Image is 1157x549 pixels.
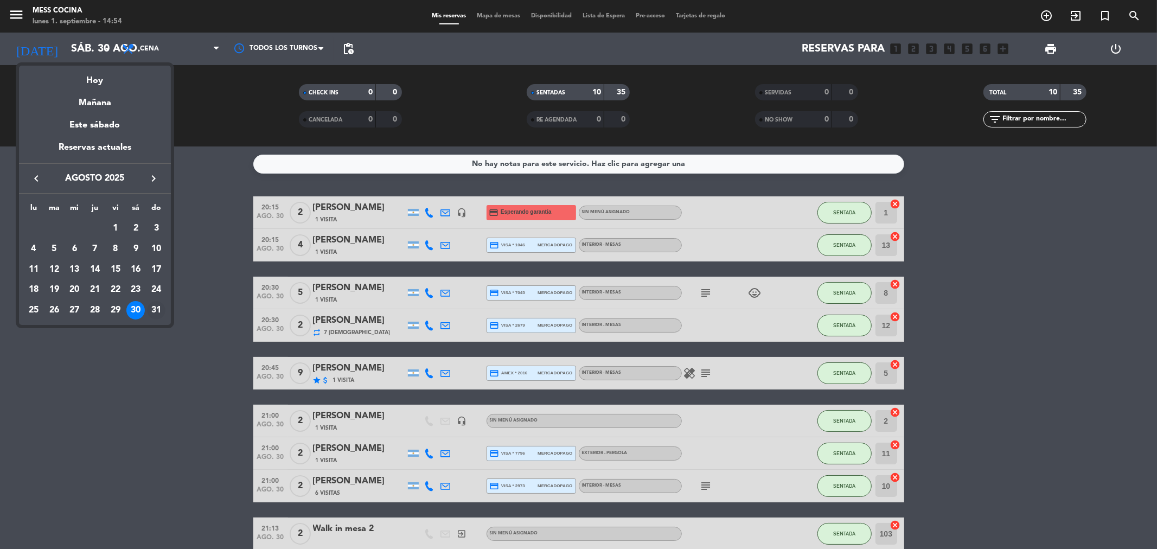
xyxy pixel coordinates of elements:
[106,240,125,258] div: 8
[44,280,65,301] td: 19 de agosto de 2025
[106,260,125,279] div: 15
[126,280,145,299] div: 23
[64,280,85,301] td: 20 de agosto de 2025
[105,219,126,239] td: 1 de agosto de 2025
[45,260,63,279] div: 12
[105,280,126,301] td: 22 de agosto de 2025
[126,300,146,321] td: 30 de agosto de 2025
[106,219,125,238] div: 1
[126,240,145,258] div: 9
[85,259,105,280] td: 14 de agosto de 2025
[126,280,146,301] td: 23 de agosto de 2025
[45,301,63,320] div: 26
[23,202,44,219] th: lunes
[19,110,171,141] div: Este sábado
[64,300,85,321] td: 27 de agosto de 2025
[126,260,145,279] div: 16
[45,240,63,258] div: 5
[23,239,44,259] td: 4 de agosto de 2025
[19,88,171,110] div: Mañana
[65,301,84,320] div: 27
[23,280,44,301] td: 18 de agosto de 2025
[23,259,44,280] td: 11 de agosto de 2025
[106,301,125,320] div: 29
[27,171,46,186] button: keyboard_arrow_left
[85,202,105,219] th: jueves
[146,239,167,259] td: 10 de agosto de 2025
[126,259,146,280] td: 16 de agosto de 2025
[146,259,167,280] td: 17 de agosto de 2025
[19,66,171,88] div: Hoy
[46,171,144,186] span: agosto 2025
[64,259,85,280] td: 13 de agosto de 2025
[144,171,163,186] button: keyboard_arrow_right
[64,239,85,259] td: 6 de agosto de 2025
[24,280,43,299] div: 18
[65,240,84,258] div: 6
[65,280,84,299] div: 20
[19,141,171,163] div: Reservas actuales
[105,259,126,280] td: 15 de agosto de 2025
[105,239,126,259] td: 8 de agosto de 2025
[106,280,125,299] div: 22
[24,240,43,258] div: 4
[86,240,104,258] div: 7
[64,202,85,219] th: miércoles
[44,300,65,321] td: 26 de agosto de 2025
[85,280,105,301] td: 21 de agosto de 2025
[146,202,167,219] th: domingo
[105,300,126,321] td: 29 de agosto de 2025
[65,260,84,279] div: 13
[23,300,44,321] td: 25 de agosto de 2025
[86,280,104,299] div: 21
[147,240,165,258] div: 10
[86,301,104,320] div: 28
[146,219,167,239] td: 3 de agosto de 2025
[85,300,105,321] td: 28 de agosto de 2025
[44,259,65,280] td: 12 de agosto de 2025
[126,202,146,219] th: sábado
[147,301,165,320] div: 31
[126,219,146,239] td: 2 de agosto de 2025
[126,301,145,320] div: 30
[30,172,43,185] i: keyboard_arrow_left
[105,202,126,219] th: viernes
[126,219,145,238] div: 2
[147,172,160,185] i: keyboard_arrow_right
[147,280,165,299] div: 24
[85,239,105,259] td: 7 de agosto de 2025
[44,202,65,219] th: martes
[146,300,167,321] td: 31 de agosto de 2025
[147,260,165,279] div: 17
[86,260,104,279] div: 14
[45,280,63,299] div: 19
[24,301,43,320] div: 25
[23,219,105,239] td: AGO.
[147,219,165,238] div: 3
[146,280,167,301] td: 24 de agosto de 2025
[44,239,65,259] td: 5 de agosto de 2025
[126,239,146,259] td: 9 de agosto de 2025
[24,260,43,279] div: 11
